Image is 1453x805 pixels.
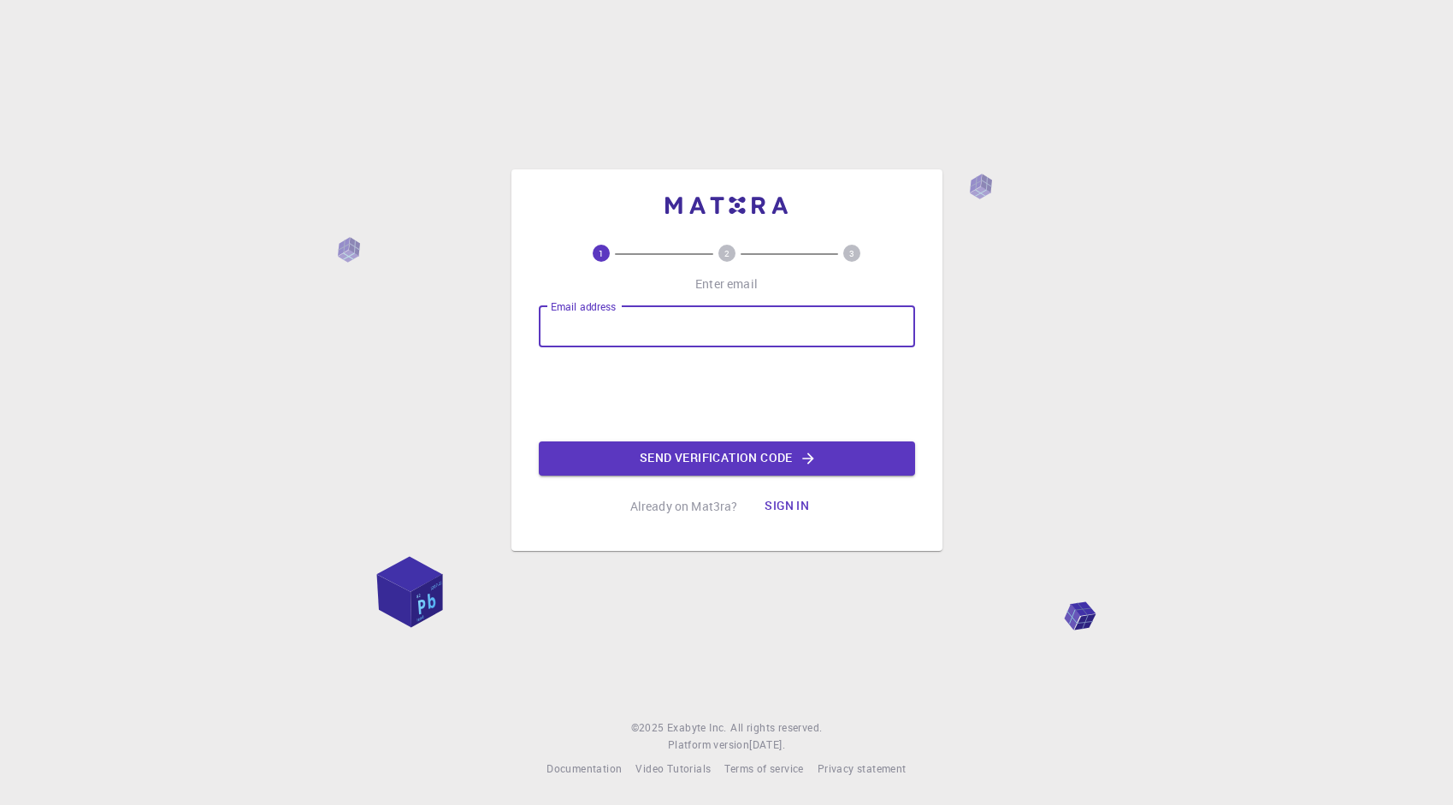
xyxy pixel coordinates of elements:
span: [DATE] . [749,737,785,751]
p: Already on Mat3ra? [630,498,738,515]
p: Enter email [695,275,758,293]
iframe: reCAPTCHA [597,361,857,428]
span: Documentation [546,761,622,775]
span: All rights reserved. [730,719,822,737]
a: Privacy statement [818,761,907,778]
span: Privacy statement [818,761,907,775]
span: © 2025 [631,719,667,737]
text: 3 [849,247,854,259]
span: Terms of service [724,761,803,775]
button: Send verification code [539,441,915,476]
span: Video Tutorials [635,761,711,775]
text: 1 [599,247,604,259]
a: Documentation [546,761,622,778]
span: Exabyte Inc. [667,720,727,734]
a: [DATE]. [749,737,785,754]
a: Video Tutorials [635,761,711,778]
label: Email address [551,299,616,314]
a: Exabyte Inc. [667,719,727,737]
text: 2 [724,247,729,259]
a: Terms of service [724,761,803,778]
span: Platform version [668,737,749,754]
button: Sign in [751,489,823,524]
